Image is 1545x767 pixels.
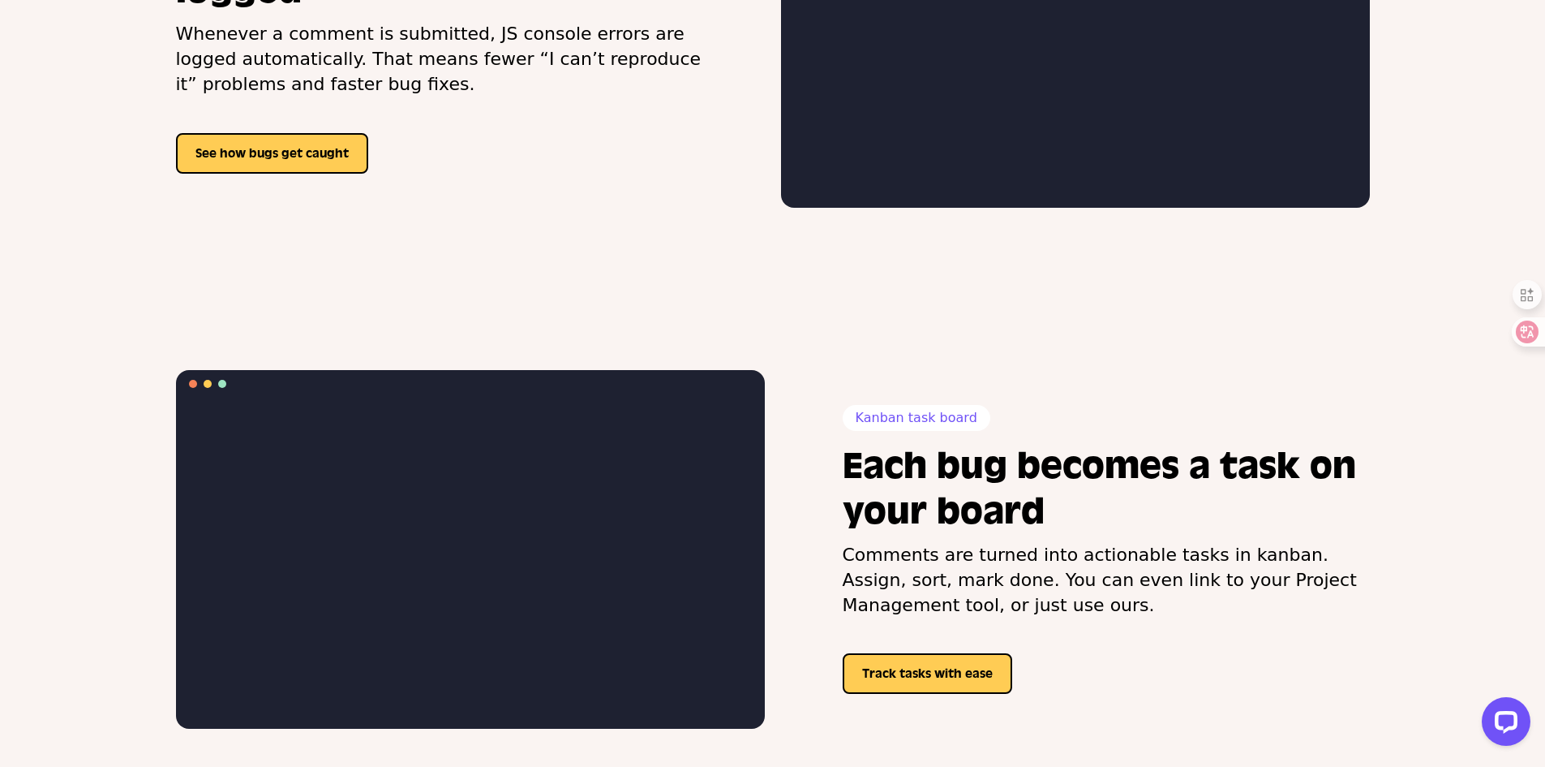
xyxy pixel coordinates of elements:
[1469,691,1537,759] iframe: LiveChat chat widget
[843,653,1012,694] button: Track tasks with ease
[176,133,368,174] button: See how bugs get caught
[176,145,368,161] a: See how bugs get caught
[843,543,1370,618] p: Comments are turned into actionable tasks in kanban. Assign, sort, mark done. You can even link t...
[843,405,990,431] p: Kanban task board
[843,666,1012,681] a: Track tasks with ease
[176,22,703,97] p: Whenever a comment is submitted, JS console errors are logged automatically. That means fewer “I ...
[843,444,1370,535] h2: Each bug becomes a task on your board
